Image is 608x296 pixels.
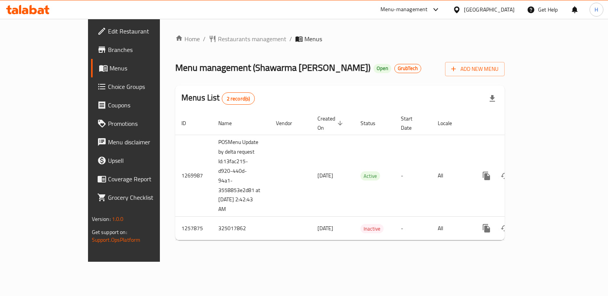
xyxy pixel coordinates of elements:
span: Start Date [401,114,422,132]
table: enhanced table [175,112,557,241]
span: Coupons [108,100,183,110]
span: Menus [304,34,322,43]
span: [DATE] [317,223,333,233]
span: Edit Restaurant [108,27,183,36]
span: H [595,5,598,14]
h2: Menus List [181,92,255,105]
a: Promotions [91,114,189,133]
span: Active [360,172,380,181]
span: Choice Groups [108,82,183,91]
span: Menu management ( Shawarma [PERSON_NAME] ) [175,59,370,76]
span: Name [218,119,242,128]
td: - [395,217,432,240]
td: POSMenu Update by delta request Id:13fac215-d920-440d-94a1-3558853e2d81 at [DATE] 2:42:43 AM [212,135,270,217]
span: GrubTech [395,65,421,72]
a: Restaurants management [209,34,286,43]
span: Created On [317,114,345,132]
div: Total records count [222,92,255,105]
span: 1.0.0 [112,214,124,224]
span: Open [374,65,391,72]
a: Coverage Report [91,170,189,188]
span: Restaurants management [218,34,286,43]
td: 1257875 [175,217,212,240]
a: Edit Restaurant [91,22,189,40]
button: more [477,219,496,237]
button: more [477,167,496,185]
span: Locale [438,119,462,128]
button: Change Status [496,219,514,237]
span: Add New Menu [451,64,498,74]
span: Upsell [108,156,183,165]
td: 1269987 [175,135,212,217]
td: - [395,135,432,217]
span: Menu disclaimer [108,137,183,147]
nav: breadcrumb [175,34,505,43]
span: Get support on: [92,227,127,237]
span: Inactive [360,224,384,233]
li: / [289,34,292,43]
span: 2 record(s) [222,95,255,102]
a: Branches [91,40,189,59]
span: Coverage Report [108,174,183,184]
a: Menu disclaimer [91,133,189,151]
a: Choice Groups [91,77,189,96]
span: Vendor [276,119,302,128]
span: Status [360,119,385,128]
div: Menu-management [380,5,428,14]
span: ID [181,119,196,128]
td: All [432,135,471,217]
a: Upsell [91,151,189,170]
a: Grocery Checklist [91,188,189,207]
li: / [203,34,206,43]
div: [GEOGRAPHIC_DATA] [464,5,515,14]
span: Menus [110,64,183,73]
a: Menus [91,59,189,77]
div: Open [374,64,391,73]
td: All [432,217,471,240]
span: Version: [92,214,111,224]
span: Branches [108,45,183,54]
button: Add New Menu [445,62,505,76]
a: Support.OpsPlatform [92,235,141,245]
div: Export file [483,89,502,108]
span: [DATE] [317,171,333,181]
th: Actions [471,112,557,135]
span: Grocery Checklist [108,193,183,202]
a: Coupons [91,96,189,114]
span: Promotions [108,119,183,128]
td: 325017862 [212,217,270,240]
